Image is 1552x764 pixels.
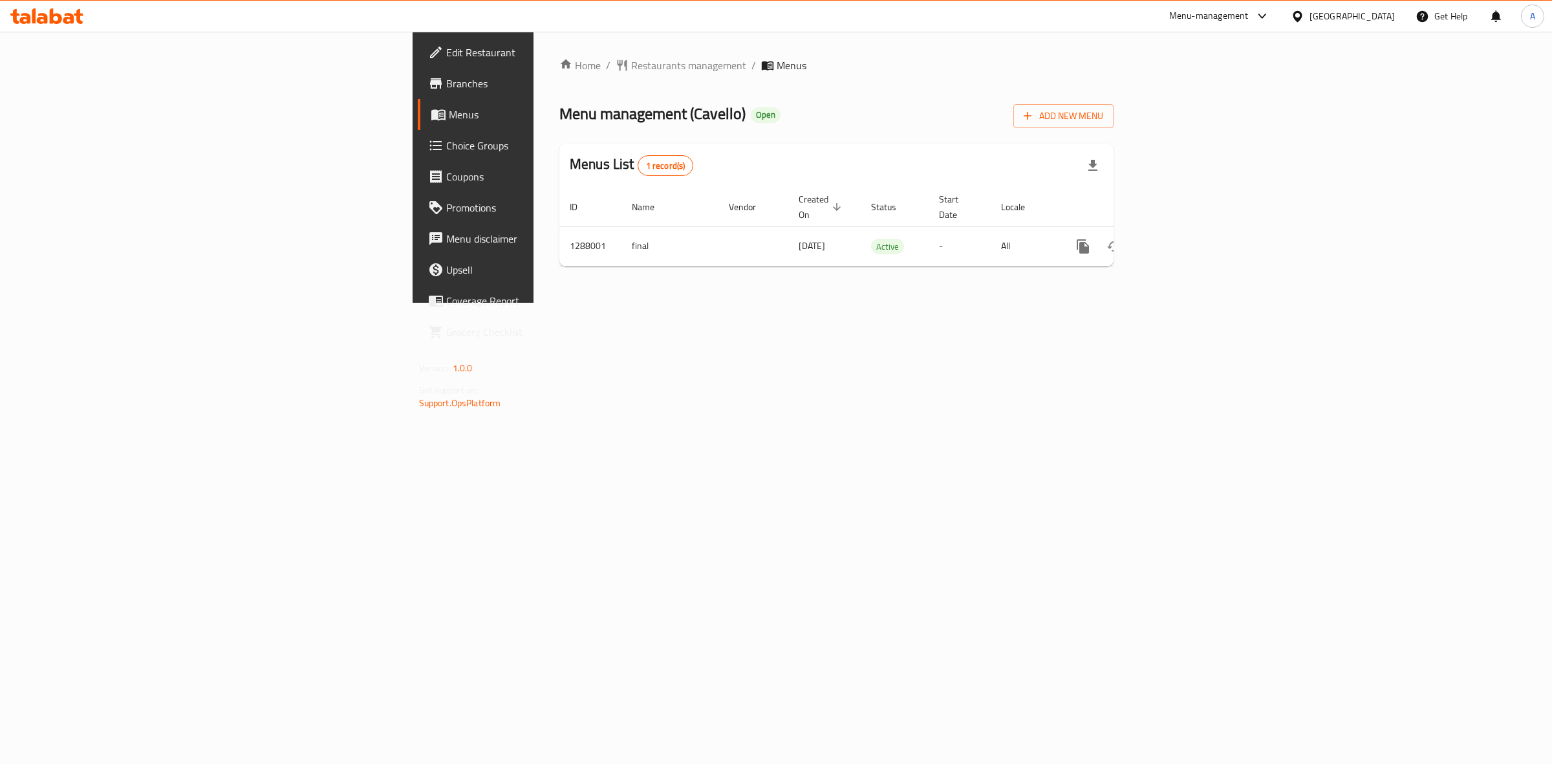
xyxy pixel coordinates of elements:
span: Get support on: [419,382,479,398]
h2: Menus List [570,155,693,176]
span: 1.0.0 [453,360,473,377]
span: 1 record(s) [638,160,693,172]
li: / [751,58,756,73]
button: Add New Menu [1013,104,1114,128]
a: Choice Groups [418,130,672,161]
a: Grocery Checklist [418,316,672,347]
table: enhanced table [559,188,1202,267]
th: Actions [1057,188,1202,227]
span: Edit Restaurant [446,45,662,60]
span: Version: [419,360,451,377]
td: - [929,226,991,266]
span: Branches [446,76,662,91]
a: Menu disclaimer [418,223,672,254]
div: Open [751,107,781,123]
span: Locale [1001,199,1042,215]
button: Change Status [1099,231,1130,262]
a: Promotions [418,192,672,223]
span: Promotions [446,200,662,215]
a: Coverage Report [418,285,672,316]
span: Open [751,109,781,120]
span: Choice Groups [446,138,662,153]
a: Menus [418,99,672,130]
a: Branches [418,68,672,99]
span: Restaurants management [631,58,746,73]
span: Start Date [939,191,975,223]
span: [DATE] [799,237,825,254]
span: Status [871,199,913,215]
span: Active [871,239,904,254]
span: Name [632,199,671,215]
div: Menu-management [1169,8,1249,24]
div: [GEOGRAPHIC_DATA] [1309,9,1395,23]
td: All [991,226,1057,266]
span: Created On [799,191,845,223]
span: A [1530,9,1535,23]
a: Upsell [418,254,672,285]
span: Menus [449,107,662,122]
span: Vendor [729,199,773,215]
a: Edit Restaurant [418,37,672,68]
span: Add New Menu [1024,108,1103,124]
span: Coupons [446,169,662,184]
span: Menu disclaimer [446,231,662,246]
nav: breadcrumb [559,58,1114,73]
span: ID [570,199,594,215]
span: Upsell [446,262,662,278]
a: Coupons [418,161,672,192]
a: Support.OpsPlatform [419,395,501,411]
div: Total records count [638,155,694,176]
span: Grocery Checklist [446,324,662,340]
button: more [1068,231,1099,262]
div: Export file [1077,150,1108,181]
span: Menus [777,58,806,73]
a: Restaurants management [616,58,746,73]
span: Coverage Report [446,293,662,309]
